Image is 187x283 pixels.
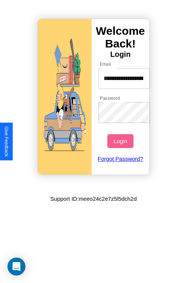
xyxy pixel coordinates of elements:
label: Password [100,95,120,101]
h4: Login [92,50,149,59]
button: Login [107,134,133,148]
a: Forgot Password? [95,148,147,169]
label: Email [100,61,111,67]
p: Support ID: meeo24c2e7z5l5dch2d [50,194,137,204]
div: Give Feedback [4,126,9,157]
img: gif [38,19,92,175]
h3: Welcome Back! [92,25,149,50]
div: Open Intercom Messenger [7,258,25,276]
